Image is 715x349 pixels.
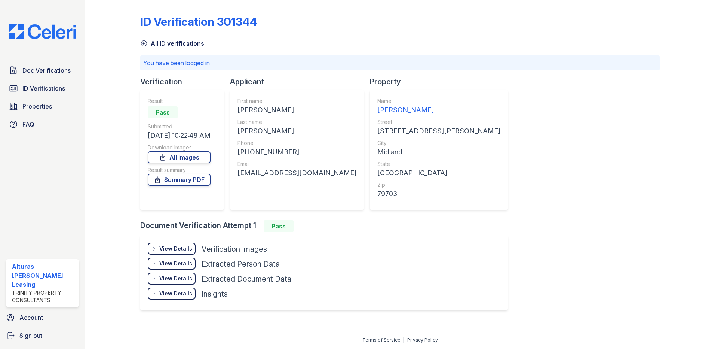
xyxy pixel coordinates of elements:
div: Document Verification Attempt 1 [140,220,514,232]
a: Name [PERSON_NAME] [377,97,500,115]
div: Result [148,97,211,105]
a: FAQ [6,117,79,132]
div: Alturas [PERSON_NAME] Leasing [12,262,76,289]
div: Download Images [148,144,211,151]
div: [PERSON_NAME] [237,126,356,136]
a: ID Verifications [6,81,79,96]
div: [PERSON_NAME] [377,105,500,115]
div: City [377,139,500,147]
div: Last name [237,118,356,126]
div: ID Verification 301344 [140,15,257,28]
a: Summary PDF [148,174,211,186]
span: ID Verifications [22,84,65,93]
span: FAQ [22,120,34,129]
div: State [377,160,500,168]
div: View Details [159,260,192,267]
div: Street [377,118,500,126]
div: [GEOGRAPHIC_DATA] [377,168,500,178]
div: View Details [159,245,192,252]
div: Submitted [148,123,211,130]
a: Doc Verifications [6,63,79,78]
div: Verification Images [202,244,267,254]
a: Properties [6,99,79,114]
a: Privacy Policy [407,337,438,343]
div: Name [377,97,500,105]
div: Applicant [230,76,370,87]
div: Pass [148,106,178,118]
div: Extracted Person Data [202,259,280,269]
div: Verification [140,76,230,87]
span: Sign out [19,331,42,340]
div: Insights [202,289,228,299]
a: Sign out [3,328,82,343]
p: You have been logged in [143,58,657,67]
div: Midland [377,147,500,157]
div: [PHONE_NUMBER] [237,147,356,157]
div: | [403,337,405,343]
div: Extracted Document Data [202,274,291,284]
div: [DATE] 10:22:48 AM [148,130,211,141]
a: All Images [148,151,211,163]
a: All ID verifications [140,39,204,48]
div: Result summary [148,166,211,174]
div: Property [370,76,514,87]
div: Phone [237,139,356,147]
div: Email [237,160,356,168]
div: Pass [264,220,294,232]
span: Account [19,313,43,322]
div: [STREET_ADDRESS][PERSON_NAME] [377,126,500,136]
span: Doc Verifications [22,66,71,75]
div: 79703 [377,189,500,199]
div: [PERSON_NAME] [237,105,356,115]
div: View Details [159,275,192,282]
div: Trinity Property Consultants [12,289,76,304]
div: View Details [159,290,192,297]
img: CE_Logo_Blue-a8612792a0a2168367f1c8372b55b34899dd931a85d93a1a3d3e32e68fde9ad4.png [3,24,82,39]
div: Zip [377,181,500,189]
a: Account [3,310,82,325]
span: Properties [22,102,52,111]
div: [EMAIL_ADDRESS][DOMAIN_NAME] [237,168,356,178]
div: First name [237,97,356,105]
a: Terms of Service [362,337,401,343]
